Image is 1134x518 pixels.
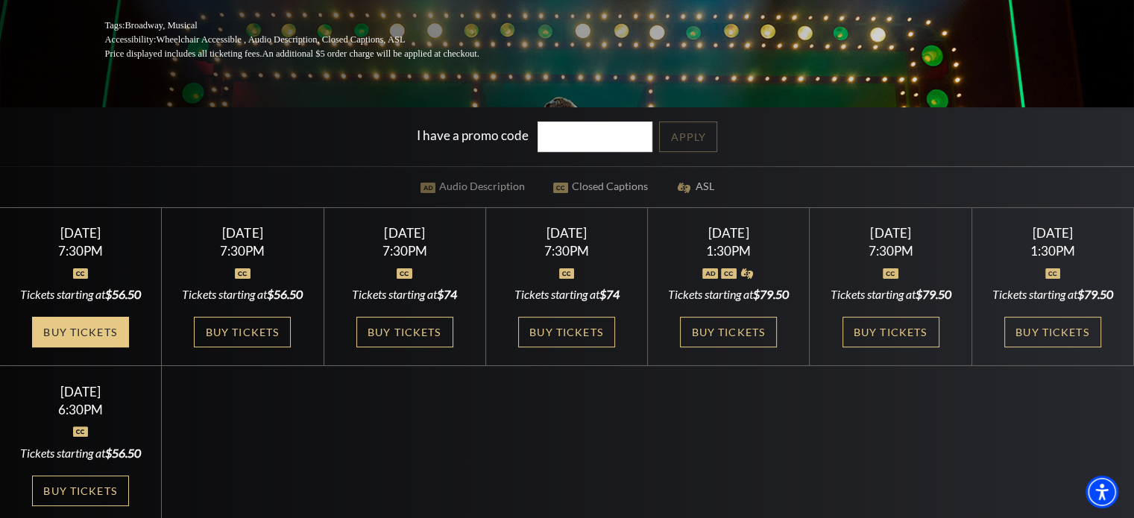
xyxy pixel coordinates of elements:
[180,286,306,303] div: Tickets starting at
[437,287,457,301] span: $74
[32,317,129,347] a: Buy Tickets
[753,287,789,301] span: $79.50
[18,286,144,303] div: Tickets starting at
[105,287,141,301] span: $56.50
[504,286,630,303] div: Tickets starting at
[105,47,515,61] p: Price displayed includes all ticketing fees.
[262,48,479,59] span: An additional $5 order charge will be applied at checkout.
[989,225,1115,241] div: [DATE]
[180,225,306,241] div: [DATE]
[105,446,141,460] span: $56.50
[1086,476,1118,508] div: Accessibility Menu
[105,19,515,33] p: Tags:
[417,127,529,143] label: I have a promo code
[341,286,467,303] div: Tickets starting at
[828,225,954,241] div: [DATE]
[666,225,792,241] div: [DATE]
[504,225,630,241] div: [DATE]
[156,34,405,45] span: Wheelchair Accessible , Audio Description, Closed Captions, ASL
[341,225,467,241] div: [DATE]
[989,286,1115,303] div: Tickets starting at
[989,244,1115,257] div: 1:30PM
[356,317,453,347] a: Buy Tickets
[680,317,777,347] a: Buy Tickets
[18,244,144,257] div: 7:30PM
[125,20,197,31] span: Broadway, Musical
[666,286,792,303] div: Tickets starting at
[18,403,144,416] div: 6:30PM
[916,287,951,301] span: $79.50
[180,244,306,257] div: 7:30PM
[18,384,144,399] div: [DATE]
[341,244,467,257] div: 7:30PM
[32,476,129,506] a: Buy Tickets
[18,445,144,461] div: Tickets starting at
[666,244,792,257] div: 1:30PM
[828,286,954,303] div: Tickets starting at
[1004,317,1101,347] a: Buy Tickets
[1077,287,1113,301] span: $79.50
[267,287,303,301] span: $56.50
[105,33,515,47] p: Accessibility:
[842,317,939,347] a: Buy Tickets
[518,317,615,347] a: Buy Tickets
[18,225,144,241] div: [DATE]
[599,287,619,301] span: $74
[194,317,291,347] a: Buy Tickets
[504,244,630,257] div: 7:30PM
[828,244,954,257] div: 7:30PM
